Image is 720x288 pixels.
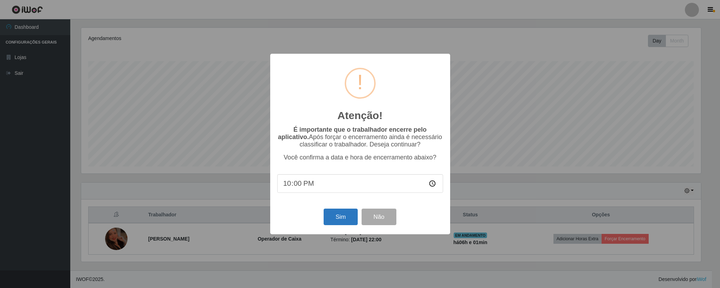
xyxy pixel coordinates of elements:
p: Após forçar o encerramento ainda é necessário classificar o trabalhador. Deseja continuar? [277,126,443,148]
p: Você confirma a data e hora de encerramento abaixo? [277,154,443,161]
b: É importante que o trabalhador encerre pelo aplicativo. [278,126,427,140]
button: Não [362,209,396,225]
button: Sim [324,209,358,225]
h2: Atenção! [337,109,382,122]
